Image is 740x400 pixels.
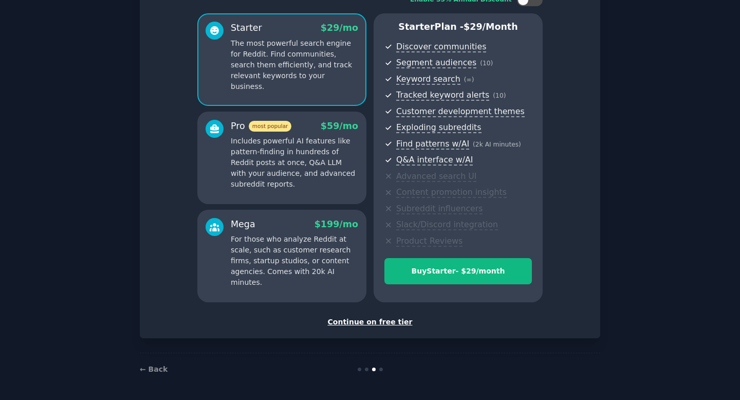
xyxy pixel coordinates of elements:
[464,76,474,83] span: ( ∞ )
[231,120,291,133] div: Pro
[396,155,473,166] span: Q&A interface w/AI
[314,219,358,229] span: $ 199 /mo
[385,266,531,277] div: Buy Starter - $ 29 /month
[231,38,358,92] p: The most powerful search engine for Reddit. Find communities, search them efficiently, and track ...
[396,58,476,68] span: Segment audiences
[493,92,506,99] span: ( 10 )
[384,21,532,33] p: Starter Plan -
[151,317,589,328] div: Continue on free tier
[231,22,262,34] div: Starter
[396,204,483,214] span: Subreddit influencers
[396,236,462,247] span: Product Reviews
[473,141,521,148] span: ( 2k AI minutes )
[231,234,358,288] p: For those who analyze Reddit at scale, such as customer research firms, startup studios, or conte...
[396,187,507,198] span: Content promotion insights
[384,258,532,284] button: BuyStarter- $29/month
[140,365,168,373] a: ← Back
[396,42,486,52] span: Discover communities
[396,122,481,133] span: Exploding subreddits
[396,106,525,117] span: Customer development themes
[249,121,292,132] span: most popular
[396,220,498,230] span: Slack/Discord integration
[396,139,469,150] span: Find patterns w/AI
[321,23,358,33] span: $ 29 /mo
[231,136,358,190] p: Includes powerful AI features like pattern-finding in hundreds of Reddit posts at once, Q&A LLM w...
[396,90,489,101] span: Tracked keyword alerts
[321,121,358,131] span: $ 59 /mo
[231,218,255,231] div: Mega
[396,171,476,182] span: Advanced search UI
[480,60,493,67] span: ( 10 )
[396,74,460,85] span: Keyword search
[464,22,518,32] span: $ 29 /month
